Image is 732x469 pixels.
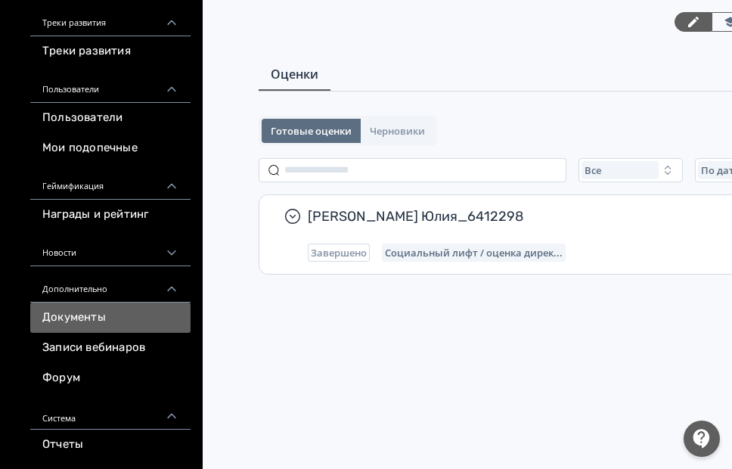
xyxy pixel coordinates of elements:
a: Записи вебинаров [30,333,191,363]
a: Мои подопечные [30,133,191,163]
button: Все [578,158,683,182]
span: Завершено [311,247,367,259]
a: Форум [30,363,191,393]
div: Новости [30,230,191,266]
div: Пользователи [30,67,191,103]
span: Готовые оценки [271,125,352,137]
span: Черновики [370,125,425,137]
a: Отчеты [30,430,191,460]
span: Все [585,164,601,176]
span: Социальный лифт / оценка директора магазина [385,247,563,259]
a: Награды и рейтинг [30,200,191,230]
button: Черновики [361,119,434,143]
span: Оценки [271,65,318,83]
div: Система [30,393,191,430]
div: Дополнительно [30,266,191,303]
a: Треки развития [30,36,191,67]
div: Геймификация [30,163,191,200]
button: Готовые оценки [262,119,361,143]
a: Документы [30,303,191,333]
a: Пользователи [30,103,191,133]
